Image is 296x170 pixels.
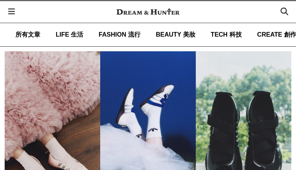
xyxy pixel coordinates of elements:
span: LIFE 生活 [56,31,83,38]
a: FASHION 流行 [99,23,140,46]
a: 所有文章 [15,23,40,46]
span: 所有文章 [15,31,40,38]
a: TECH 科技 [211,23,242,46]
span: TECH 科技 [211,31,242,38]
a: LIFE 生活 [56,23,83,46]
a: BEAUTY 美妝 [156,23,195,46]
span: BEAUTY 美妝 [156,31,195,38]
img: Dream & Hunter [113,5,183,19]
span: FASHION 流行 [99,31,140,38]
